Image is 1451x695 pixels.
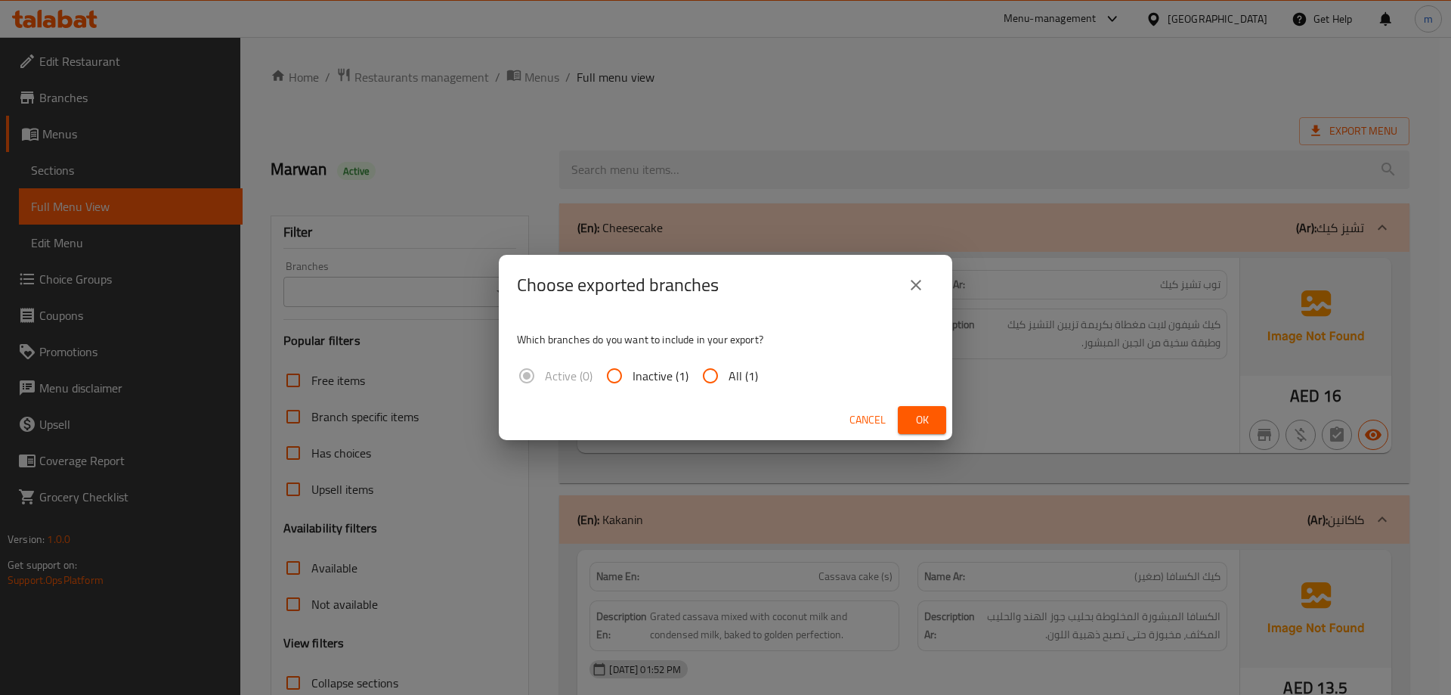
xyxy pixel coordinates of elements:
h2: Choose exported branches [517,273,719,297]
button: Cancel [843,406,892,434]
span: Inactive (1) [633,367,688,385]
span: Active (0) [545,367,592,385]
button: Ok [898,406,946,434]
button: close [898,267,934,303]
span: Ok [910,411,934,430]
span: All (1) [729,367,758,385]
span: Cancel [849,411,886,430]
p: Which branches do you want to include in your export? [517,332,934,347]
